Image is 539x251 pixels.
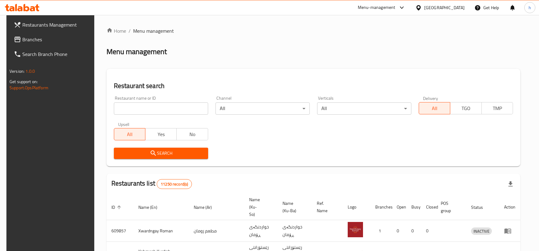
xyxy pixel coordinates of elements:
[317,102,411,115] div: All
[529,4,531,11] span: h
[9,67,24,75] span: Version:
[406,194,421,220] th: Busy
[406,220,421,242] td: 0
[358,4,395,11] div: Menu-management
[283,200,305,214] span: Name (Ku-Ba)
[114,148,208,159] button: Search
[111,204,123,211] span: ID
[392,220,406,242] td: 0
[503,177,518,191] div: Export file
[157,179,192,189] div: Total records count
[317,200,335,214] span: Ref. Name
[114,128,145,140] button: All
[348,222,363,237] img: Xwardngay Roman
[194,204,220,211] span: Name (Ar)
[107,27,520,35] nav: breadcrumb
[244,220,278,242] td: خواردنگەی ڕۆمان
[176,128,208,140] button: No
[278,220,312,242] td: خواردنگەی ڕۆمان
[249,196,270,218] span: Name (Ku-So)
[22,36,92,43] span: Branches
[9,17,96,32] a: Restaurants Management
[157,181,192,187] span: 11250 record(s)
[9,32,96,47] a: Branches
[22,50,92,58] span: Search Branch Phone
[421,220,436,242] td: 0
[22,21,92,28] span: Restaurants Management
[471,204,491,211] span: Status
[145,128,177,140] button: Yes
[133,220,189,242] td: Xwardngay Roman
[9,84,48,92] a: Support.OpsPlatform
[481,102,513,114] button: TMP
[441,200,459,214] span: POS group
[9,78,38,86] span: Get support on:
[423,96,438,100] label: Delivery
[133,27,174,35] span: Menu management
[424,4,465,11] div: [GEOGRAPHIC_DATA]
[419,102,450,114] button: All
[119,149,203,157] span: Search
[450,102,481,114] button: TGO
[453,104,479,113] span: TGO
[114,102,208,115] input: Search for restaurant name or ID..
[138,204,165,211] span: Name (En)
[114,81,513,90] h2: Restaurant search
[421,104,448,113] span: All
[421,194,436,220] th: Closed
[504,227,515,234] div: Menu
[471,228,492,235] span: INACTIVE
[343,194,370,220] th: Logo
[179,130,205,139] span: No
[9,47,96,61] a: Search Branch Phone
[215,102,310,115] div: All
[484,104,511,113] span: TMP
[107,27,126,35] a: Home
[148,130,174,139] span: Yes
[370,220,392,242] td: 1
[118,122,129,126] label: Upsell
[117,130,143,139] span: All
[499,194,520,220] th: Action
[392,194,406,220] th: Open
[370,194,392,220] th: Branches
[129,27,131,35] li: /
[107,220,133,242] td: 609857
[111,179,192,189] h2: Restaurants list
[189,220,244,242] td: مطعم رومان
[25,67,35,75] span: 1.0.0
[107,47,167,57] h2: Menu management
